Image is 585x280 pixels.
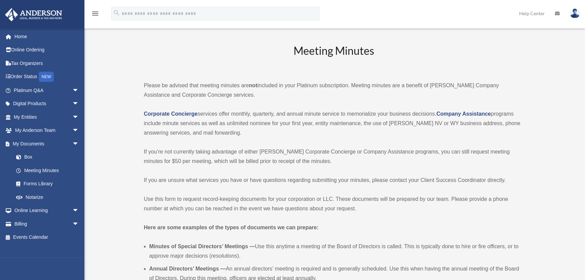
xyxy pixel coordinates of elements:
[144,109,524,138] p: services offer monthly, quarterly, and annual minute service to memorialize your business decisio...
[211,253,237,259] em: resolutions
[9,164,86,177] a: Meeting Minutes
[5,43,89,57] a: Online Ordering
[72,97,86,111] span: arrow_drop_down
[9,190,89,204] a: Notarize
[5,97,89,111] a: Digital Productsarrow_drop_down
[144,43,524,71] h2: Meeting Minutes
[113,9,120,17] i: search
[5,30,89,43] a: Home
[9,150,89,164] a: Box
[5,124,89,137] a: My Anderson Teamarrow_drop_down
[72,204,86,218] span: arrow_drop_down
[144,147,524,166] p: If you’re not currently taking advantage of either [PERSON_NAME] Corporate Concierge or Company A...
[72,217,86,231] span: arrow_drop_down
[5,137,89,150] a: My Documentsarrow_drop_down
[72,137,86,151] span: arrow_drop_down
[570,8,580,18] img: User Pic
[5,56,89,70] a: Tax Organizers
[91,9,99,18] i: menu
[436,111,491,117] a: Company Assistance
[149,243,255,249] b: Minutes of Special Directors’ Meetings —
[91,12,99,18] a: menu
[144,176,524,185] p: If you are unsure what services you have or have questions regarding submitting your minutes, ple...
[72,124,86,138] span: arrow_drop_down
[9,177,89,191] a: Forms Library
[5,84,89,97] a: Platinum Q&Aarrow_drop_down
[5,231,89,244] a: Events Calendar
[144,81,524,100] p: Please be advised that meeting minutes are included in your Platinum subscription. Meeting minute...
[72,110,86,124] span: arrow_drop_down
[5,110,89,124] a: My Entitiesarrow_drop_down
[39,72,54,82] div: NEW
[5,217,89,231] a: Billingarrow_drop_down
[144,194,524,213] p: Use this form to request record-keeping documents for your corporation or LLC. These documents wi...
[249,83,257,88] strong: not
[72,84,86,97] span: arrow_drop_down
[149,242,524,261] li: Use this anytime a meeting of the Board of Directors is called. This is typically done to hire or...
[144,225,319,230] strong: Here are some examples of the types of documents we can prepare:
[3,8,64,21] img: Anderson Advisors Platinum Portal
[5,204,89,217] a: Online Learningarrow_drop_down
[5,70,89,84] a: Order StatusNEW
[144,111,198,117] a: Corporate Concierge
[149,266,226,272] b: Annual Directors’ Meetings —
